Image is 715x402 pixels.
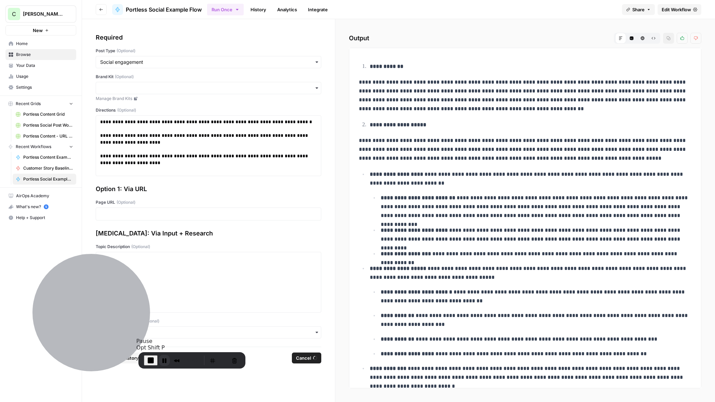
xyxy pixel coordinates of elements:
[117,48,135,54] span: (Optional)
[5,49,76,60] a: Browse
[96,48,321,54] label: Post Type
[13,120,76,131] a: Portless Social Post Workflow
[16,101,41,107] span: Recent Grids
[12,10,16,18] span: C
[5,60,76,71] a: Your Data
[246,4,270,15] a: History
[5,71,76,82] a: Usage
[658,4,701,15] a: Edit Workflow
[23,11,64,17] span: [PERSON_NAME]'s Workspace
[23,133,73,139] span: Portless Content - URL Flow Grid
[16,52,73,58] span: Browse
[5,38,76,49] a: Home
[5,25,76,35] button: New
[5,99,76,109] button: Recent Grids
[96,199,321,205] label: Page URL
[632,6,645,13] span: Share
[13,131,76,142] a: Portless Content - URL Flow Grid
[100,59,317,66] input: Social engagement
[6,202,76,212] div: What's new?
[23,154,73,160] span: Portless Content Example Flow
[23,122,73,128] span: Portless Social Post Workflow
[207,4,244,15] button: Run Once
[96,107,321,113] label: Directions
[117,199,135,205] span: (Optional)
[23,176,73,182] span: Portless Social Example Flow
[304,4,332,15] a: Integrate
[16,144,51,150] span: Recent Workflows
[96,74,321,80] label: Brand Kit
[96,184,321,194] div: Option 1: Via URL
[23,111,73,117] span: Portless Content Grid
[126,5,202,14] span: Portless Social Example Flow
[5,82,76,93] a: Settings
[5,212,76,223] button: Help + Support
[16,84,73,90] span: Settings
[112,4,202,15] a: Portless Social Example Flow
[13,163,76,174] a: Customer Story Baseline Builder
[96,244,321,250] label: Topic Description
[5,5,76,23] button: Workspace: Chris's Workspace
[96,33,321,42] div: Required
[273,4,301,15] a: Analytics
[5,201,76,212] button: What's new? 5
[115,74,134,80] span: (Optional)
[16,41,73,47] span: Home
[5,142,76,152] button: Recent Workflows
[44,204,49,209] a: 5
[662,6,691,13] span: Edit Workflow
[131,244,150,250] span: (Optional)
[5,190,76,201] a: AirOps Academy
[16,215,73,221] span: Help + Support
[296,355,311,361] span: Cancel
[622,4,655,15] button: Share
[96,318,321,324] label: Complete Web Search
[45,205,47,209] text: 5
[13,152,76,163] a: Portless Content Example Flow
[96,229,321,238] div: [MEDICAL_DATA]: Via Input + Research
[13,174,76,185] a: Portless Social Example Flow
[16,73,73,80] span: Usage
[23,165,73,171] span: Customer Story Baseline Builder
[349,33,701,44] h2: Output
[16,193,73,199] span: AirOps Academy
[96,96,321,102] a: Manage Brand Kits
[16,62,73,69] span: Your Data
[100,329,317,336] input: Yes
[33,27,43,34] span: New
[117,107,136,113] span: (Optional)
[292,353,321,363] button: Cancel
[13,109,76,120] a: Portless Content Grid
